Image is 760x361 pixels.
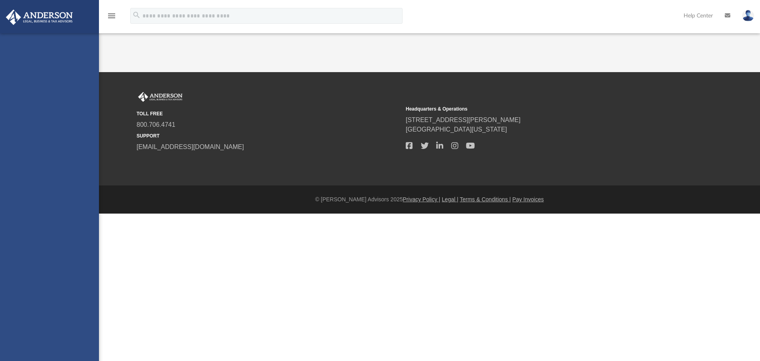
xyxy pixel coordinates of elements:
a: [GEOGRAPHIC_DATA][US_STATE] [406,126,507,133]
div: © [PERSON_NAME] Advisors 2025 [99,195,760,204]
a: menu [107,15,116,21]
a: 800.706.4741 [137,121,175,128]
small: SUPPORT [137,132,400,139]
img: Anderson Advisors Platinum Portal [4,10,75,25]
small: TOLL FREE [137,110,400,117]
a: Pay Invoices [512,196,543,202]
a: [EMAIL_ADDRESS][DOMAIN_NAME] [137,143,244,150]
a: Privacy Policy | [403,196,441,202]
a: Terms & Conditions | [460,196,511,202]
a: Legal | [442,196,458,202]
a: [STREET_ADDRESS][PERSON_NAME] [406,117,521,123]
i: menu [107,11,116,21]
img: User Pic [742,10,754,21]
img: Anderson Advisors Platinum Portal [137,92,184,102]
small: Headquarters & Operations [406,105,669,113]
i: search [132,11,141,19]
